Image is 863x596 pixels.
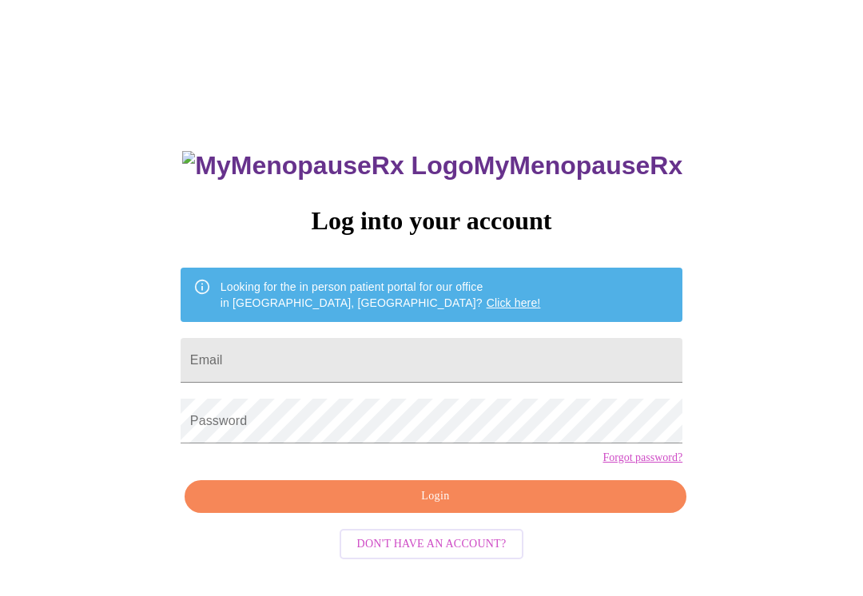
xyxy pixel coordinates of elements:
[487,296,541,309] a: Click here!
[357,534,507,554] span: Don't have an account?
[221,272,541,317] div: Looking for the in person patient portal for our office in [GEOGRAPHIC_DATA], [GEOGRAPHIC_DATA]?
[182,151,473,181] img: MyMenopauseRx Logo
[336,536,528,550] a: Don't have an account?
[603,451,682,464] a: Forgot password?
[340,529,524,560] button: Don't have an account?
[182,151,682,181] h3: MyMenopauseRx
[203,487,668,507] span: Login
[185,480,686,513] button: Login
[181,206,682,236] h3: Log into your account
